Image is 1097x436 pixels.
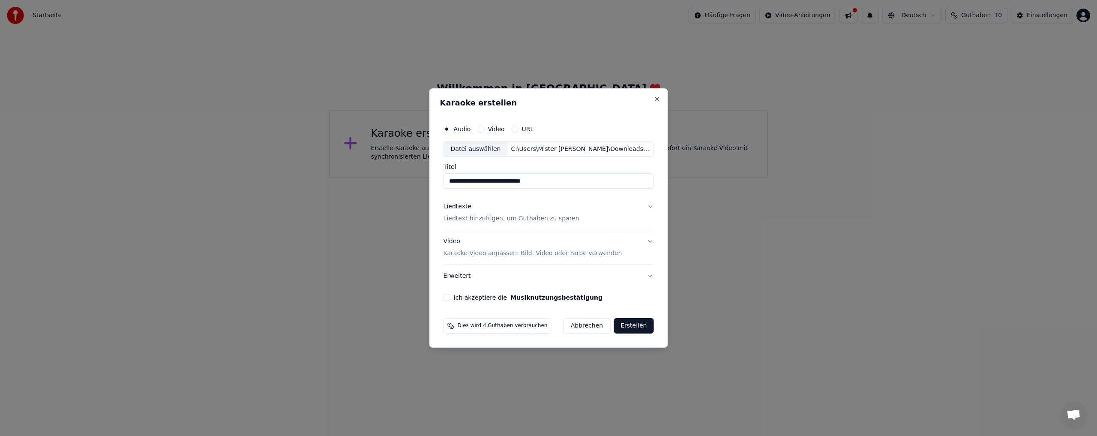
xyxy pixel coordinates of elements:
div: Liedtexte [444,203,471,211]
label: URL [522,126,534,132]
label: Audio [454,126,471,132]
span: Dies wird 4 Guthaben verbrauchen [458,322,548,329]
button: VideoKaraoke-Video anpassen: Bild, Video oder Farbe verwenden [444,231,654,265]
p: Karaoke-Video anpassen: Bild, Video oder Farbe verwenden [444,249,622,258]
h2: Karaoke erstellen [440,99,657,107]
div: C:\Users\Mister [PERSON_NAME]\Downloads\audiocleaner_20251009_214412_file.mp3 [507,145,653,153]
button: Ich akzeptiere die [510,295,602,301]
button: Erweitert [444,265,654,287]
button: Erstellen [614,318,653,334]
label: Titel [444,164,654,170]
button: Abbrechen [563,318,610,334]
label: Video [488,126,504,132]
label: Ich akzeptiere die [454,295,602,301]
p: Liedtext hinzufügen, um Guthaben zu sparen [444,215,579,223]
button: LiedtexteLiedtext hinzufügen, um Guthaben zu sparen [444,196,654,230]
div: Datei auswählen [444,141,508,157]
div: Video [444,238,622,258]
